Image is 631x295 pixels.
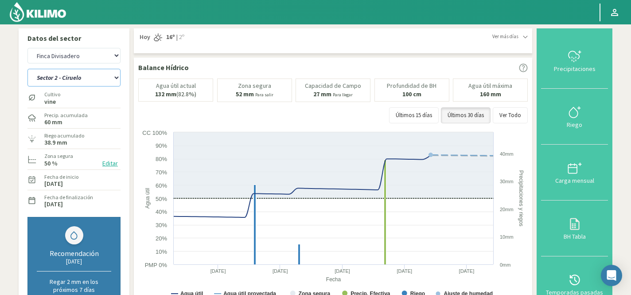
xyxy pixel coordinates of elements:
text: Agua útil [144,188,151,208]
p: Agua útil actual [156,83,196,89]
text: 10% [156,248,167,255]
text: [DATE] [459,268,475,274]
div: Recomendación [37,249,111,258]
b: 27 mm [313,90,331,98]
text: 10mm [500,234,514,240]
label: Precip. acumulada [44,111,88,119]
text: 30mm [500,179,514,184]
button: Editar [100,158,121,169]
p: Regar 2 mm en los próximos 7 días [37,278,111,294]
p: Agua útil máxima [468,83,512,89]
small: Para llegar [333,92,353,98]
span: | [176,33,178,42]
button: Carga mensual [541,145,608,201]
text: 40% [156,208,167,215]
p: Capacidad de Campo [305,83,361,89]
button: Ver Todo [493,107,528,123]
label: 38.9 mm [44,140,67,146]
div: Open Intercom Messenger [601,265,622,286]
label: 60 mm [44,119,62,125]
span: 2º [178,33,184,42]
text: [DATE] [397,268,412,274]
text: Precipitaciones y riegos [518,170,524,226]
label: [DATE] [44,201,63,207]
label: vine [44,99,60,105]
button: BH Tabla [541,201,608,256]
text: [DATE] [335,268,350,274]
text: Fecha [326,276,341,283]
button: Últimos 30 días [441,107,491,123]
p: Zona segura [238,83,271,89]
div: [DATE] [37,258,111,265]
text: 80% [156,156,167,162]
strong: 16º [166,33,175,41]
text: 20% [156,235,167,242]
text: CC 100% [142,130,167,136]
p: (82.8%) [155,91,196,98]
b: 132 mm [155,90,176,98]
text: 90% [156,142,167,149]
img: Kilimo [9,1,67,23]
button: Riego [541,89,608,145]
button: Precipitaciones [541,33,608,89]
label: Fecha de finalización [44,193,93,201]
text: 60% [156,182,167,189]
label: Riego acumulado [44,132,84,140]
b: 52 mm [236,90,254,98]
div: Precipitaciones [544,66,605,72]
b: 160 mm [480,90,501,98]
text: 50% [156,196,167,202]
label: Cultivo [44,90,60,98]
text: [DATE] [273,268,288,274]
label: Zona segura [44,152,73,160]
div: Riego [544,122,605,128]
text: PMP 0% [145,262,167,268]
b: 100 cm [402,90,421,98]
div: Carga mensual [544,177,605,184]
text: 70% [156,169,167,176]
label: [DATE] [44,181,63,187]
label: Fecha de inicio [44,173,78,181]
label: 50 % [44,161,58,166]
p: Profundidad de BH [387,83,436,89]
p: Datos del sector [27,33,121,43]
small: Para salir [255,92,273,98]
p: Balance Hídrico [138,62,189,73]
text: 30% [156,222,167,228]
div: BH Tabla [544,233,605,240]
text: 20mm [500,207,514,212]
text: [DATE] [210,268,226,274]
button: Últimos 15 días [389,107,439,123]
span: Hoy [138,33,150,42]
text: 0mm [500,262,510,267]
span: Ver más días [492,33,518,40]
text: 40mm [500,151,514,157]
